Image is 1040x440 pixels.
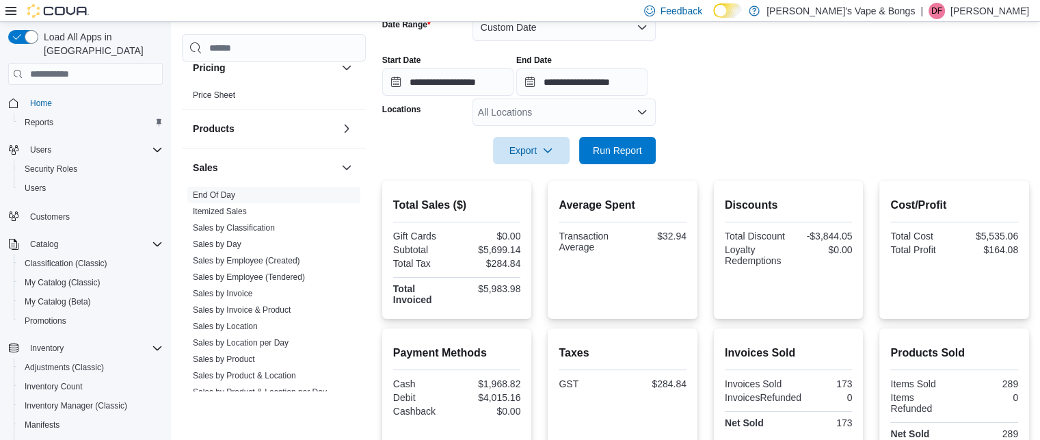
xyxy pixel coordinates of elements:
a: Sales by Day [193,240,241,249]
button: Export [493,137,570,164]
button: Custom Date [472,14,656,41]
h2: Cost/Profit [890,197,1018,213]
button: Inventory [3,339,168,358]
button: Customers [3,206,168,226]
span: Catalog [30,239,58,250]
h2: Payment Methods [393,345,521,361]
span: Security Roles [19,161,163,177]
span: Manifests [25,419,59,430]
span: Sales by Invoice & Product [193,305,291,315]
a: Sales by Invoice [193,289,252,298]
span: Reports [19,114,163,131]
strong: Net Sold [890,428,929,439]
div: $164.08 [957,244,1018,255]
div: Items Sold [890,378,951,389]
div: 173 [791,417,852,428]
h3: Pricing [193,61,225,75]
button: Sales [193,161,336,174]
span: Sales by Location per Day [193,337,289,348]
a: Inventory Count [19,378,88,395]
div: $284.84 [626,378,686,389]
span: Catalog [25,236,163,253]
span: Classification (Classic) [19,255,163,272]
label: Date Range [382,19,431,30]
button: Users [14,179,168,198]
p: [PERSON_NAME]'s Vape & Bongs [766,3,915,19]
span: Inventory Manager (Classic) [19,398,163,414]
div: 173 [791,378,852,389]
div: InvoicesRefunded [725,392,801,403]
div: $0.00 [459,231,520,242]
button: Sales [338,159,355,176]
span: End Of Day [193,190,235,200]
span: Home [25,94,163,112]
span: Users [19,180,163,196]
span: My Catalog (Classic) [25,277,101,288]
div: $0.00 [791,244,852,255]
div: 0 [807,392,852,403]
span: Sales by Product & Location [193,370,296,381]
button: Reports [14,113,168,132]
button: Products [193,122,336,135]
input: Dark Mode [713,3,742,18]
h3: Sales [193,161,218,174]
div: Invoices Sold [725,378,786,389]
h2: Invoices Sold [725,345,853,361]
h2: Products Sold [890,345,1018,361]
button: Catalog [3,235,168,254]
h2: Taxes [559,345,686,361]
input: Press the down key to open a popover containing a calendar. [516,68,648,96]
div: $284.84 [459,258,520,269]
div: Debit [393,392,454,403]
span: Inventory [30,343,64,354]
span: Sales by Invoice [193,288,252,299]
div: Sales [182,187,366,422]
div: 289 [957,378,1018,389]
a: Adjustments (Classic) [19,359,109,376]
button: Products [338,120,355,137]
p: | [920,3,923,19]
span: Run Report [593,144,642,157]
span: Sales by Employee (Tendered) [193,272,305,283]
a: Inventory Manager (Classic) [19,398,133,414]
span: Classification (Classic) [25,258,107,269]
button: Pricing [338,60,355,76]
a: Customers [25,209,75,225]
h2: Average Spent [559,197,686,213]
span: Customers [25,207,163,224]
strong: Net Sold [725,417,764,428]
div: Transaction Average [559,231,619,253]
a: My Catalog (Classic) [19,274,106,291]
div: Pricing [182,87,366,109]
span: My Catalog (Beta) [19,294,163,310]
a: Sales by Location per Day [193,338,289,348]
a: End Of Day [193,190,235,200]
img: Cova [27,4,89,18]
span: Sales by Product [193,354,255,365]
button: Security Roles [14,159,168,179]
span: Users [30,144,51,155]
a: My Catalog (Beta) [19,294,96,310]
span: Itemized Sales [193,206,247,217]
div: $5,535.06 [957,231,1018,242]
label: Locations [382,104,421,115]
div: Cashback [393,406,454,417]
div: $1,968.82 [459,378,520,389]
span: Adjustments (Classic) [19,359,163,376]
span: Reports [25,117,53,128]
span: Sales by Day [193,239,241,250]
div: Dawna Fuller [929,3,945,19]
span: Promotions [19,313,163,329]
div: $0.00 [459,406,520,417]
div: -$3,844.05 [791,231,852,242]
span: Sales by Classification [193,222,275,233]
button: Promotions [14,311,168,331]
span: Adjustments (Classic) [25,362,104,373]
span: Sales by Employee (Created) [193,255,300,266]
label: Start Date [382,55,421,66]
a: Price Sheet [193,90,235,100]
span: Users [25,183,46,194]
label: End Date [516,55,552,66]
a: Sales by Invoice & Product [193,305,291,315]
